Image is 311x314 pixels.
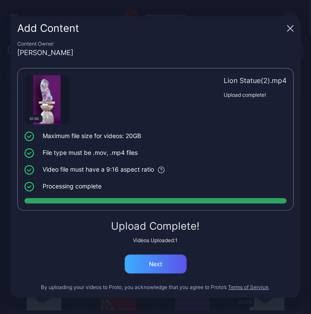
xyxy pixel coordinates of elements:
[17,237,294,244] div: Videos Uploaded: 1
[17,284,294,291] div: By uploading your videos to Proto, you acknowledge that you agree to Proto’s .
[17,40,294,47] div: Content Owner
[17,47,294,58] div: [PERSON_NAME]
[224,90,286,100] div: Upload complete!
[25,148,286,158] li: File type must be .mov, .mp4 files
[17,221,294,231] div: Upload Complete!
[228,284,269,291] button: Terms of Service
[125,255,187,274] button: Next
[17,23,283,34] div: Add Content
[25,131,286,141] li: Maximum file size for videos: 20GB
[25,182,286,191] li: Processing complete
[25,165,286,175] li: Video file must have a 9:16 aspect ratio
[224,75,286,86] div: Lion Statue(2).mp4
[149,261,162,268] div: Next
[26,115,43,123] div: 01:30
